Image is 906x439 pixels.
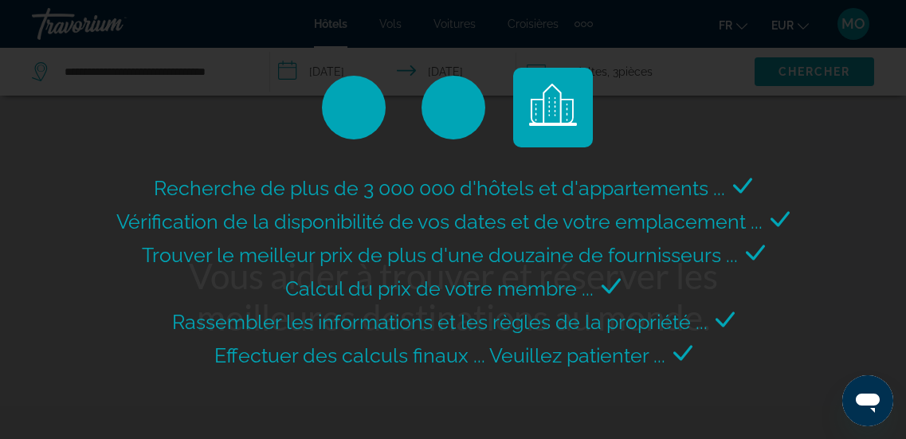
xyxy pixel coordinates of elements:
[142,243,738,267] span: Trouver le meilleur prix de plus d'une douzaine de fournisseurs ...
[172,310,708,334] span: Rassembler les informations et les règles de la propriété ...
[285,276,594,300] span: Calcul du prix de votre membre ...
[842,375,893,426] iframe: Bouton de lancement de la fenêtre de messagerie
[116,210,763,233] span: Vérification de la disponibilité de vos dates et de votre emplacement ...
[214,343,665,367] span: Effectuer des calculs finaux ... Veuillez patienter ...
[154,176,725,200] span: Recherche de plus de 3 000 000 d'hôtels et d'appartements ...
